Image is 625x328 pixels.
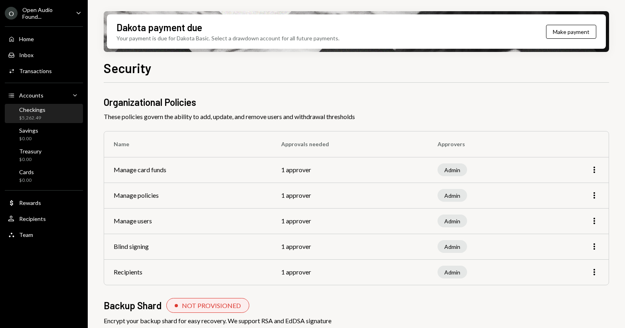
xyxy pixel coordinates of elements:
[438,189,467,202] div: Admin
[104,183,272,208] td: Manage policies
[19,127,38,134] div: Savings
[19,148,41,155] div: Treasury
[19,177,34,184] div: $0.00
[182,302,241,309] div: NOT PROVISIONED
[438,215,467,227] div: Admin
[5,195,83,210] a: Rewards
[438,266,467,278] div: Admin
[104,208,272,234] td: Manage users
[5,104,83,123] a: Checkings$5,262.49
[428,131,542,157] th: Approvers
[19,135,38,142] div: $0.00
[104,157,272,183] td: Manage card funds
[19,156,41,163] div: $0.00
[19,169,34,175] div: Cards
[104,112,609,121] span: These policies govern the ability to add, update, and remove users and withdrawal thresholds
[272,157,428,183] td: 1 approver
[19,92,43,99] div: Accounts
[546,25,596,39] button: Make payment
[438,240,467,253] div: Admin
[19,106,45,113] div: Checkings
[22,6,69,20] div: Open Audio Found...
[19,36,34,42] div: Home
[19,231,33,238] div: Team
[19,115,45,121] div: $5,262.49
[272,208,428,234] td: 1 approver
[5,145,83,165] a: Treasury$0.00
[104,95,196,109] h2: Organizational Policies
[104,299,162,312] h2: Backup Shard
[104,259,272,285] td: Recipients
[19,199,41,206] div: Rewards
[5,211,83,226] a: Recipients
[272,131,428,157] th: Approvals needed
[116,34,339,42] div: Your payment is due for Dakota Basic. Select a drawdown account for all future payments.
[19,52,34,58] div: Inbox
[19,68,52,74] div: Transactions
[5,32,83,46] a: Home
[5,7,18,20] div: O
[5,166,83,185] a: Cards$0.00
[104,60,152,76] h1: Security
[272,183,428,208] td: 1 approver
[104,234,272,259] td: Blind signing
[116,21,202,34] div: Dakota payment due
[19,215,46,222] div: Recipients
[5,125,83,144] a: Savings$0.00
[5,48,83,62] a: Inbox
[272,259,428,285] td: 1 approver
[5,64,83,78] a: Transactions
[5,227,83,242] a: Team
[5,88,83,102] a: Accounts
[104,131,272,157] th: Name
[272,234,428,259] td: 1 approver
[438,163,467,176] div: Admin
